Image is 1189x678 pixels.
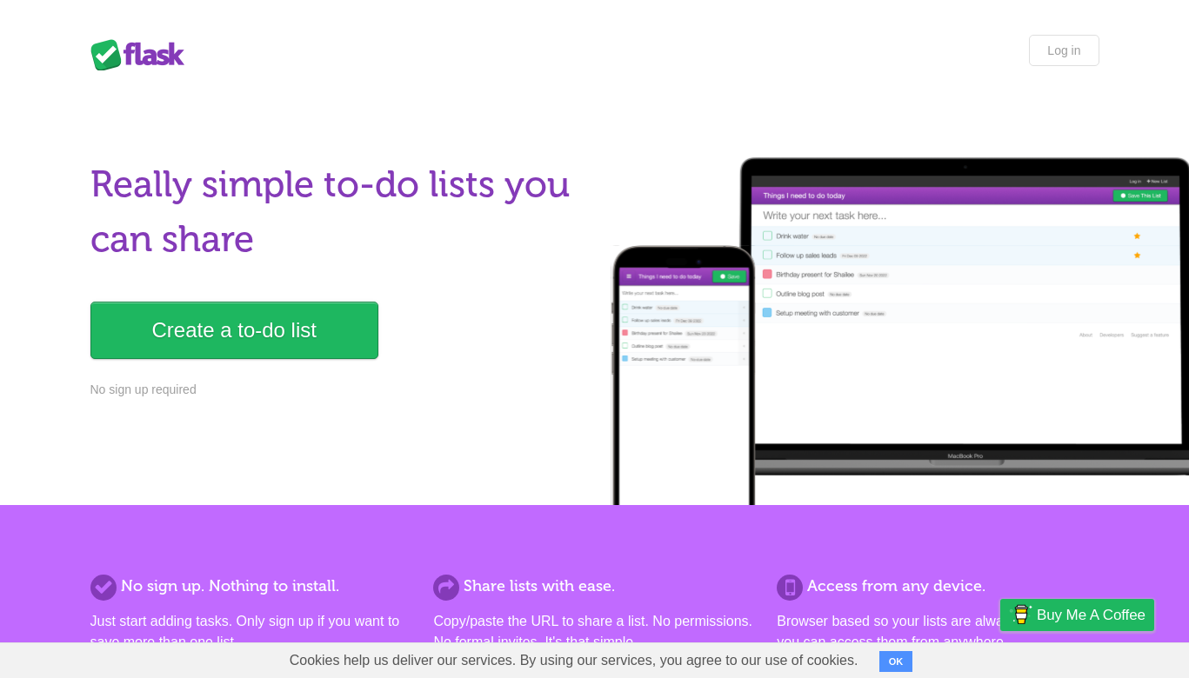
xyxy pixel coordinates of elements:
div: Flask Lists [90,39,195,70]
h2: Access from any device. [777,575,1099,598]
a: Create a to-do list [90,302,378,359]
p: Browser based so your lists are always synced and you can access them from anywhere. [777,611,1099,653]
p: Just start adding tasks. Only sign up if you want to save more than one list. [90,611,412,653]
a: Buy me a coffee [1000,599,1154,631]
span: Cookies help us deliver our services. By using our services, you agree to our use of cookies. [272,643,876,678]
a: Log in [1029,35,1099,66]
h2: No sign up. Nothing to install. [90,575,412,598]
p: No sign up required [90,381,584,399]
p: Copy/paste the URL to share a list. No permissions. No formal invites. It's that simple. [433,611,755,653]
img: Buy me a coffee [1009,600,1032,629]
button: OK [879,651,913,672]
span: Buy me a coffee [1037,600,1146,630]
h2: Share lists with ease. [433,575,755,598]
h1: Really simple to-do lists you can share [90,157,584,267]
